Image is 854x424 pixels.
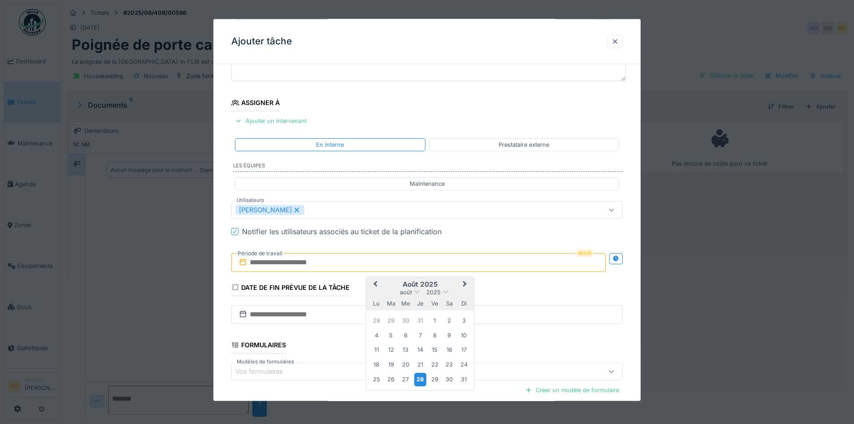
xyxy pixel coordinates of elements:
[429,329,441,341] div: Choose vendredi 8 août 2025
[369,313,471,387] div: Month août, 2025
[400,288,412,295] span: août
[458,297,470,309] div: dimanche
[235,196,266,204] label: Utilisateurs
[443,297,455,309] div: samedi
[385,329,397,341] div: Choose mardi 5 août 2025
[242,226,442,236] div: Notifier les utilisateurs associés au ticket de la planification
[385,315,397,327] div: Choose mardi 29 juillet 2025
[399,344,412,356] div: Choose mercredi 13 août 2025
[414,344,426,356] div: Choose jeudi 14 août 2025
[577,249,593,256] div: Requis
[458,373,470,385] div: Choose dimanche 31 août 2025
[414,297,426,309] div: jeudi
[233,162,623,171] label: Les équipes
[385,297,397,309] div: mardi
[521,384,623,396] div: Créer un modèle de formulaire
[443,373,455,385] div: Choose samedi 30 août 2025
[370,297,382,309] div: lundi
[231,36,292,47] h3: Ajouter tâche
[429,297,441,309] div: vendredi
[443,344,455,356] div: Choose samedi 16 août 2025
[443,358,455,370] div: Choose samedi 23 août 2025
[429,373,441,385] div: Choose vendredi 29 août 2025
[237,248,283,258] label: Période de travail
[231,400,329,415] div: Données de facturation
[366,280,474,288] h2: août 2025
[458,344,470,356] div: Choose dimanche 17 août 2025
[385,358,397,370] div: Choose mardi 19 août 2025
[429,344,441,356] div: Choose vendredi 15 août 2025
[370,358,382,370] div: Choose lundi 18 août 2025
[231,96,280,111] div: Assigner à
[399,373,412,385] div: Choose mercredi 27 août 2025
[459,277,473,292] button: Next Month
[414,329,426,341] div: Choose jeudi 7 août 2025
[458,315,470,327] div: Choose dimanche 3 août 2025
[443,315,455,327] div: Choose samedi 2 août 2025
[399,329,412,341] div: Choose mercredi 6 août 2025
[231,338,286,353] div: Formulaires
[370,329,382,341] div: Choose lundi 4 août 2025
[235,367,295,376] div: Vos formulaires
[414,315,426,327] div: Choose jeudi 31 juillet 2025
[316,140,344,149] div: En interne
[367,277,381,292] button: Previous Month
[429,315,441,327] div: Choose vendredi 1 août 2025
[414,373,426,386] div: Choose jeudi 28 août 2025
[370,315,382,327] div: Choose lundi 28 juillet 2025
[231,115,310,127] div: Ajouter un intervenant
[458,358,470,370] div: Choose dimanche 24 août 2025
[429,358,441,370] div: Choose vendredi 22 août 2025
[399,358,412,370] div: Choose mercredi 20 août 2025
[385,344,397,356] div: Choose mardi 12 août 2025
[458,329,470,341] div: Choose dimanche 10 août 2025
[399,297,412,309] div: mercredi
[399,315,412,327] div: Choose mercredi 30 juillet 2025
[414,358,426,370] div: Choose jeudi 21 août 2025
[235,358,296,366] label: Modèles de formulaires
[443,329,455,341] div: Choose samedi 9 août 2025
[370,344,382,356] div: Choose lundi 11 août 2025
[385,373,397,385] div: Choose mardi 26 août 2025
[231,280,350,296] div: Date de fin prévue de la tâche
[235,205,304,214] div: [PERSON_NAME]
[499,140,549,149] div: Prestataire externe
[426,288,441,295] span: 2025
[370,373,382,385] div: Choose lundi 25 août 2025
[410,179,445,188] div: Maintenance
